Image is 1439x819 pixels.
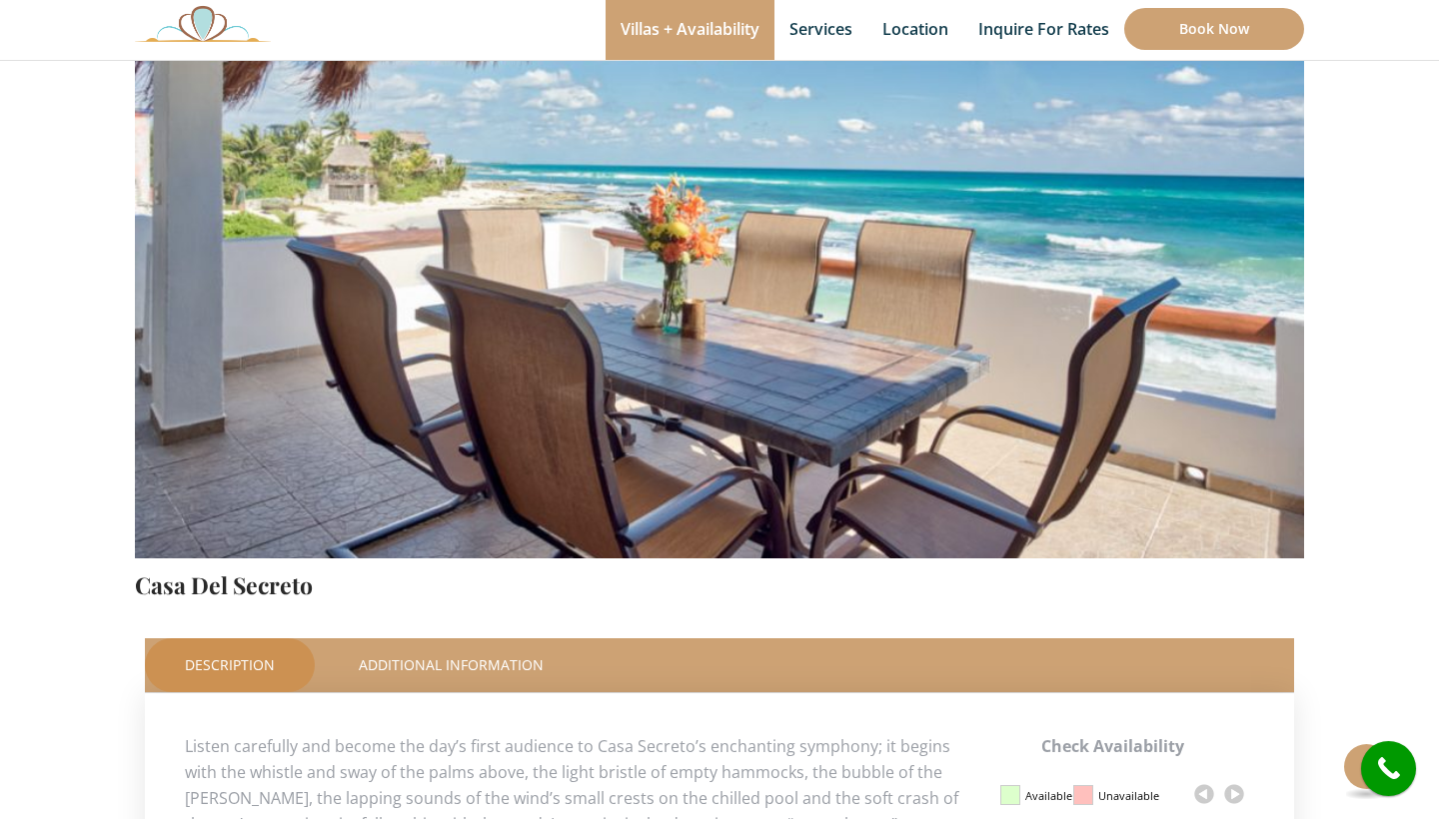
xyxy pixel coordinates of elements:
a: call [1361,741,1416,796]
i: call [1366,746,1411,791]
div: Unavailable [1098,779,1159,813]
a: Additional Information [319,638,584,692]
div: Available [1025,779,1072,813]
img: Awesome Logo [135,5,271,42]
a: Book Now [1124,8,1304,50]
a: Description [145,638,315,692]
a: Casa Del Secreto [135,569,313,600]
